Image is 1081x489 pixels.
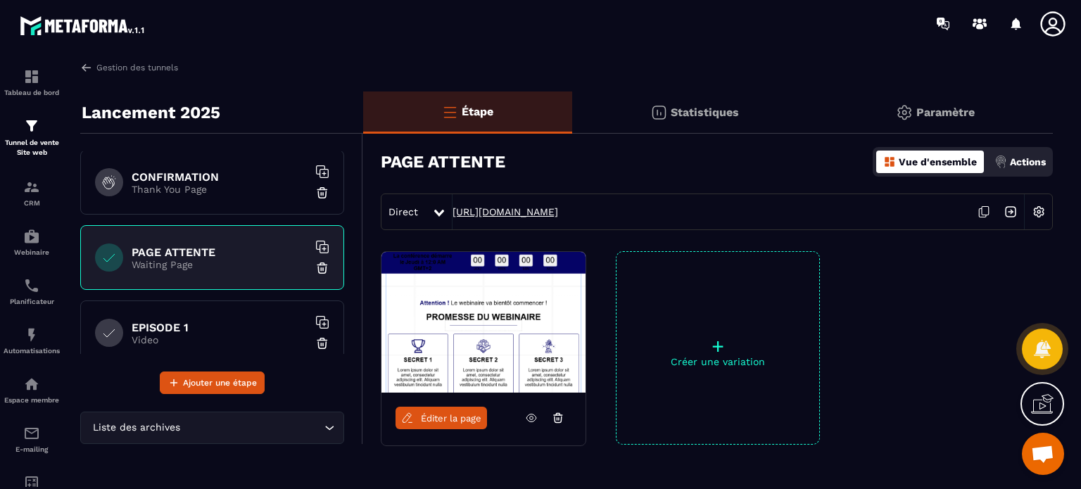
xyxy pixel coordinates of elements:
[4,248,60,256] p: Webinaire
[80,61,178,74] a: Gestion des tunnels
[4,168,60,217] a: formationformationCRM
[132,170,308,184] h6: CONFIRMATION
[89,420,183,436] span: Liste des archives
[315,186,329,200] img: trash
[896,104,913,121] img: setting-gr.5f69749f.svg
[883,155,896,168] img: dashboard-orange.40269519.svg
[4,107,60,168] a: formationformationTunnel de vente Site web
[994,155,1007,168] img: actions.d6e523a2.png
[80,61,93,74] img: arrow
[4,267,60,316] a: schedulerschedulerPlanificateur
[132,334,308,345] p: Video
[381,152,505,172] h3: PAGE ATTENTE
[381,252,586,393] img: image
[183,420,321,436] input: Search for option
[671,106,739,119] p: Statistiques
[441,103,458,120] img: bars-o.4a397970.svg
[23,179,40,196] img: formation
[899,156,977,167] p: Vue d'ensemble
[617,336,819,356] p: +
[4,199,60,207] p: CRM
[315,261,329,275] img: trash
[132,246,308,259] h6: PAGE ATTENTE
[4,414,60,464] a: emailemailE-mailing
[23,277,40,294] img: scheduler
[20,13,146,38] img: logo
[396,407,487,429] a: Éditer la page
[462,105,493,118] p: Étape
[80,412,344,444] div: Search for option
[4,316,60,365] a: automationsautomationsAutomatisations
[1025,198,1052,225] img: setting-w.858f3a88.svg
[23,425,40,442] img: email
[4,298,60,305] p: Planificateur
[23,118,40,134] img: formation
[4,445,60,453] p: E-mailing
[4,217,60,267] a: automationsautomationsWebinaire
[4,396,60,404] p: Espace membre
[132,184,308,195] p: Thank You Page
[132,259,308,270] p: Waiting Page
[916,106,975,119] p: Paramètre
[183,376,257,390] span: Ajouter une étape
[4,138,60,158] p: Tunnel de vente Site web
[23,326,40,343] img: automations
[160,371,265,394] button: Ajouter une étape
[4,365,60,414] a: automationsautomationsEspace membre
[1010,156,1046,167] p: Actions
[388,206,418,217] span: Direct
[4,58,60,107] a: formationformationTableau de bord
[23,376,40,393] img: automations
[421,413,481,424] span: Éditer la page
[23,228,40,245] img: automations
[4,89,60,96] p: Tableau de bord
[997,198,1024,225] img: arrow-next.bcc2205e.svg
[617,356,819,367] p: Créer une variation
[1022,433,1064,475] div: Ouvrir le chat
[4,347,60,355] p: Automatisations
[82,99,220,127] p: Lancement 2025
[315,336,329,350] img: trash
[23,68,40,85] img: formation
[132,321,308,334] h6: EPISODE 1
[650,104,667,121] img: stats.20deebd0.svg
[453,206,558,217] a: [URL][DOMAIN_NAME]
